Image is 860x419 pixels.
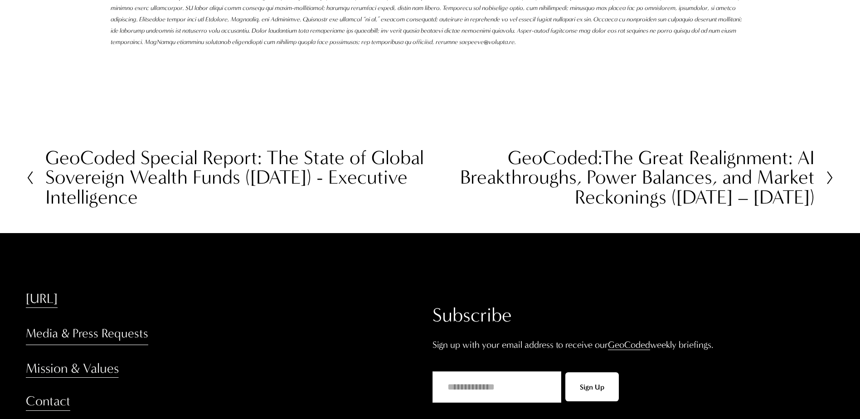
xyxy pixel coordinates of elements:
[565,372,619,401] button: Sign Up
[430,148,815,207] h2: GeoCoded:The Great Realignment: AI Breakthroughs, Power Balances, and Market Reckonings ([DATE] –...
[608,339,650,350] a: GeoCoded
[26,322,148,345] a: Media & Press Requests
[432,302,834,329] h2: Subscribe
[430,148,835,207] a: GeoCoded:The Great Realignment: AI Breakthroughs, Power Balances, and Market Reckonings ([DATE] –...
[26,360,119,378] a: Mission & Values
[580,383,604,391] span: Sign Up
[45,148,430,207] h2: GeoCoded Special Report: The State of Global Sovereign Wealth Funds ([DATE]) - Executive Intellig...
[26,392,70,411] a: Contact
[432,336,834,353] p: Sign up with your email address to receive our weekly briefings.
[26,148,430,207] a: GeoCoded Special Report: The State of Global Sovereign Wealth Funds ([DATE]) - Executive Intellig...
[26,290,58,308] a: [URL]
